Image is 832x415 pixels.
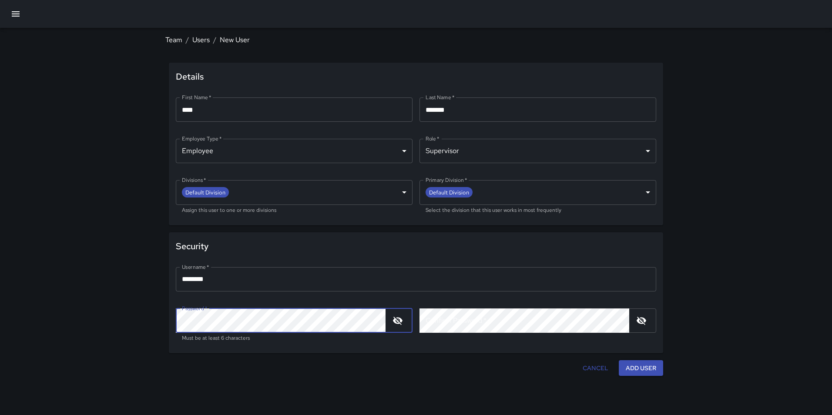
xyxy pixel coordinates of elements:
li: / [213,35,216,45]
span: Default Division [182,187,229,197]
label: Last Name [426,94,454,101]
label: Primary Division [426,176,467,184]
div: Employee [176,139,413,163]
a: Users [192,35,210,44]
p: Must be at least 6 characters [182,334,406,343]
p: Assign this user to one or more divisions [182,206,406,215]
label: Divisions [182,176,206,184]
div: Supervisor [419,139,656,163]
p: Select the division that this user works in most frequently [426,206,650,215]
a: Team [165,35,182,44]
a: New User [220,35,250,44]
span: Security [176,239,656,253]
label: Username [182,263,209,271]
label: Role [426,135,439,142]
button: Cancel [579,360,612,376]
li: / [186,35,189,45]
label: Employee Type [182,135,221,142]
label: First Name [182,94,211,101]
span: Details [176,70,656,84]
button: Add User [619,360,663,376]
span: Default Division [426,187,473,197]
label: Password [182,305,207,312]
